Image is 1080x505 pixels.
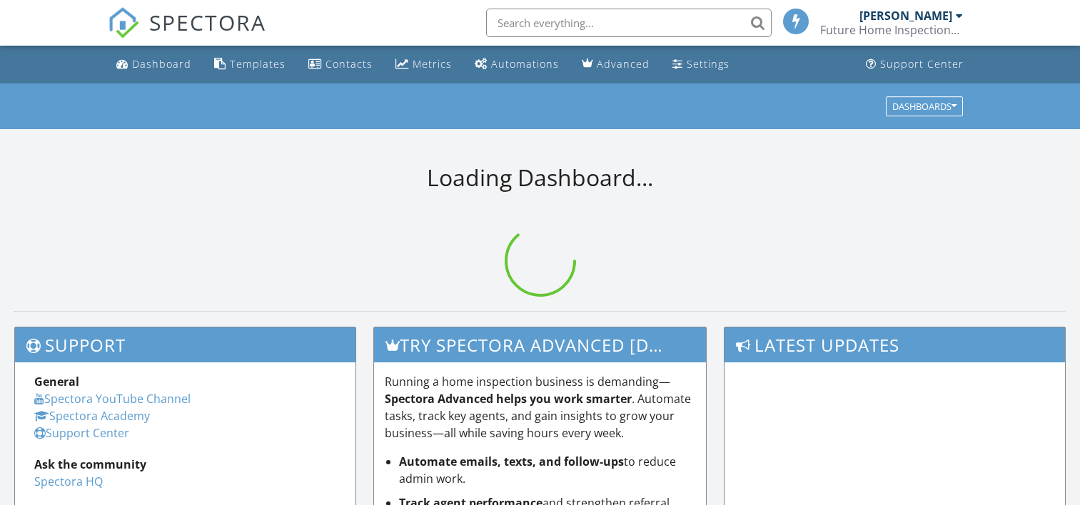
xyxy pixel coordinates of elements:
div: Support Center [880,57,964,71]
a: Support Center [34,425,129,441]
img: The Best Home Inspection Software - Spectora [108,7,139,39]
div: Advanced [597,57,650,71]
h3: Latest Updates [725,327,1065,362]
a: Spectora YouTube Channel [34,391,191,407]
a: SPECTORA [108,19,266,49]
h3: Try spectora advanced [DATE] [374,327,706,362]
div: Templates [230,57,286,71]
strong: Spectora Advanced helps you work smarter [385,391,632,407]
div: [PERSON_NAME] [859,9,952,23]
div: Dashboards [892,101,957,111]
div: Ask the community [34,456,336,473]
a: Contacts [303,51,378,78]
strong: General [34,374,79,389]
a: Support Center [860,51,969,78]
input: Search everything... [486,9,772,37]
div: Future Home Inspections Inc [820,23,963,37]
a: Automations (Basic) [469,51,565,78]
a: Templates [208,51,291,78]
a: Dashboard [111,51,197,78]
a: Metrics [390,51,458,78]
button: Dashboards [886,96,963,116]
div: Contacts [325,57,373,71]
strong: Automate emails, texts, and follow-ups [399,454,624,469]
li: to reduce admin work. [399,453,695,487]
a: Spectora Academy [34,408,150,424]
a: Advanced [576,51,655,78]
a: Settings [667,51,735,78]
span: SPECTORA [149,7,266,37]
p: Running a home inspection business is demanding— . Automate tasks, track key agents, and gain ins... [385,373,695,442]
div: Dashboard [132,57,191,71]
a: Spectora HQ [34,474,103,489]
div: Metrics [413,57,452,71]
div: Settings [687,57,730,71]
div: Automations [491,57,559,71]
h3: Support [15,327,355,362]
